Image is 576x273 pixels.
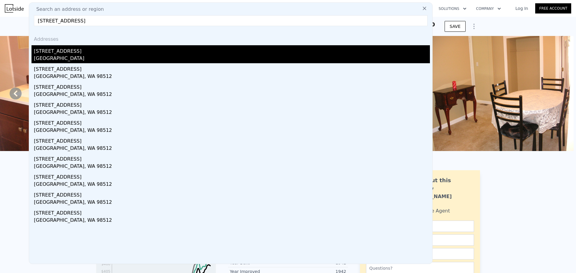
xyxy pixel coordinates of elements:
div: [GEOGRAPHIC_DATA], WA 98512 [34,181,430,189]
div: Addresses [31,31,430,45]
img: Lotside [5,4,24,13]
div: [STREET_ADDRESS] [34,81,430,91]
img: Sale: 118503011 Parcel: 97817090 [420,36,574,151]
button: Show Options [468,20,480,32]
div: [GEOGRAPHIC_DATA], WA 98512 [34,199,430,207]
div: [STREET_ADDRESS] [34,207,430,217]
input: Enter an address, city, region, neighborhood or zip code [34,15,427,26]
div: [GEOGRAPHIC_DATA], WA 98512 [34,73,430,81]
div: [GEOGRAPHIC_DATA], WA 98512 [34,127,430,135]
div: [STREET_ADDRESS] [34,45,430,55]
div: [STREET_ADDRESS] [34,171,430,181]
button: SAVE [445,21,466,32]
div: [GEOGRAPHIC_DATA], WA 98512 [34,91,430,99]
div: [STREET_ADDRESS] [34,63,430,73]
button: Company [471,3,506,14]
span: Search an address or region [31,6,104,13]
a: Log In [508,5,535,11]
tspan: $460 [101,262,110,266]
div: [STREET_ADDRESS] [34,99,430,109]
div: [STREET_ADDRESS] [34,117,430,127]
div: [GEOGRAPHIC_DATA], WA 98512 [34,145,430,153]
div: [STREET_ADDRESS] [34,135,430,145]
div: [PERSON_NAME] Bahadur [407,193,474,207]
a: Free Account [535,3,571,13]
div: [STREET_ADDRESS] [34,153,430,163]
div: [GEOGRAPHIC_DATA] [34,55,430,63]
button: Solutions [434,3,471,14]
div: [STREET_ADDRESS] [34,189,430,199]
div: [GEOGRAPHIC_DATA], WA 98512 [34,163,430,171]
div: [GEOGRAPHIC_DATA], WA 98512 [34,217,430,225]
div: Ask about this property [407,176,474,193]
div: [GEOGRAPHIC_DATA], WA 98512 [34,109,430,117]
